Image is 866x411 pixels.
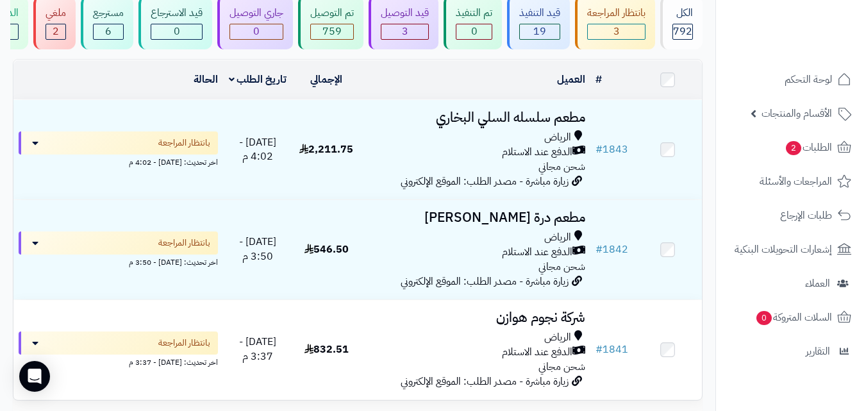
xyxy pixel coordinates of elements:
span: العملاء [805,274,830,292]
span: الرياض [544,330,571,345]
img: logo-2.png [779,14,854,41]
a: السلات المتروكة0 [724,302,858,333]
a: الطلبات2 [724,132,858,163]
h3: شركة نجوم هوازن [366,310,585,325]
span: الدفع عند الاستلام [502,345,572,360]
a: تاريخ الطلب [229,72,287,87]
span: 3 [402,24,408,39]
div: تم التوصيل [310,6,354,21]
span: الدفع عند الاستلام [502,145,572,160]
span: 6 [105,24,112,39]
span: 3 [613,24,620,39]
span: 2,211.75 [299,142,353,157]
span: 19 [533,24,546,39]
span: 546.50 [304,242,349,257]
h3: مطعم سلسله السلي البخاري [366,110,585,125]
span: [DATE] - 3:50 م [239,234,276,264]
div: 19 [520,24,560,39]
div: اخر تحديث: [DATE] - 3:37 م [19,355,218,368]
a: لوحة التحكم [724,64,858,95]
a: #1842 [595,242,628,257]
span: الأقسام والمنتجات [762,105,832,122]
span: الطلبات [785,138,832,156]
span: الدفع عند الاستلام [502,245,572,260]
span: # [595,342,603,357]
div: Open Intercom Messenger [19,361,50,392]
div: 0 [151,24,202,39]
span: 832.51 [304,342,349,357]
div: 0 [230,24,283,39]
h3: مطعم درة [PERSON_NAME] [366,210,585,225]
span: زيارة مباشرة - مصدر الطلب: الموقع الإلكتروني [401,274,569,289]
span: 2 [53,24,59,39]
div: 6 [94,24,123,39]
span: 0 [471,24,478,39]
span: # [595,142,603,157]
span: 0 [174,24,180,39]
div: جاري التوصيل [229,6,283,21]
a: المراجعات والأسئلة [724,166,858,197]
a: إشعارات التحويلات البنكية [724,234,858,265]
span: الرياض [544,230,571,245]
div: 0 [456,24,492,39]
div: قيد التنفيذ [519,6,560,21]
span: التقارير [806,342,830,360]
span: 0 [756,310,772,326]
a: العملاء [724,268,858,299]
div: قيد الاسترجاع [151,6,203,21]
span: المراجعات والأسئلة [760,172,832,190]
div: 3 [381,24,428,39]
a: الحالة [194,72,218,87]
span: طلبات الإرجاع [780,206,832,224]
span: 759 [322,24,342,39]
span: 792 [673,24,692,39]
a: #1841 [595,342,628,357]
div: مسترجع [93,6,124,21]
div: اخر تحديث: [DATE] - 3:50 م [19,255,218,268]
a: التقارير [724,336,858,367]
a: # [595,72,602,87]
span: بانتظار المراجعة [158,137,210,149]
div: الكل [672,6,693,21]
span: لوحة التحكم [785,71,832,88]
div: 2 [46,24,65,39]
span: شحن مجاني [538,159,585,174]
div: تم التنفيذ [456,6,492,21]
a: طلبات الإرجاع [724,200,858,231]
span: [DATE] - 4:02 م [239,135,276,165]
span: إشعارات التحويلات البنكية [735,240,832,258]
div: اخر تحديث: [DATE] - 4:02 م [19,155,218,168]
span: شحن مجاني [538,359,585,374]
span: 2 [785,140,802,156]
a: #1843 [595,142,628,157]
span: زيارة مباشرة - مصدر الطلب: الموقع الإلكتروني [401,174,569,189]
a: الإجمالي [310,72,342,87]
span: بانتظار المراجعة [158,237,210,249]
div: 759 [311,24,353,39]
div: 3 [588,24,645,39]
div: قيد التوصيل [381,6,429,21]
span: شحن مجاني [538,259,585,274]
span: بانتظار المراجعة [158,337,210,349]
span: 0 [253,24,260,39]
a: العميل [557,72,585,87]
div: ملغي [46,6,66,21]
span: زيارة مباشرة - مصدر الطلب: الموقع الإلكتروني [401,374,569,389]
span: الرياض [544,130,571,145]
span: # [595,242,603,257]
div: بانتظار المراجعة [587,6,645,21]
span: السلات المتروكة [755,308,832,326]
span: [DATE] - 3:37 م [239,334,276,364]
